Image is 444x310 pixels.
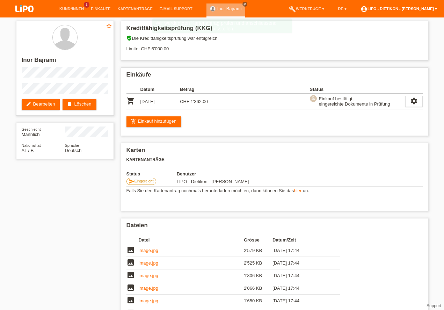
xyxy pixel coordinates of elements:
i: image [126,246,135,254]
i: image [126,296,135,304]
h2: Einkäufe [126,71,423,82]
td: 2'525 KB [244,257,272,269]
i: POSP00026284 [126,97,135,105]
td: 2'066 KB [244,282,272,295]
a: deleteLöschen [63,99,96,110]
span: 1 [84,2,89,8]
a: close [242,2,247,7]
h2: Inor Bajrami [22,57,108,67]
a: image.jpg [139,248,158,253]
td: 1'650 KB [244,295,272,307]
td: 1'806 KB [244,269,272,282]
h2: Karten [126,147,423,157]
span: Geschlecht [22,127,41,131]
a: add_shopping_cartEinkauf hinzufügen [126,116,182,127]
i: close [243,2,247,6]
th: Datum/Zeit [272,236,330,244]
a: Support [427,303,441,308]
th: Betrag [180,85,220,94]
td: [DATE] 17:44 [272,244,330,257]
td: [DATE] 17:44 [272,295,330,307]
i: send [129,179,134,184]
i: image [126,283,135,292]
i: edit [26,101,31,107]
span: Eingereicht [134,179,154,183]
th: Status [310,85,405,94]
td: [DATE] 17:44 [272,257,330,269]
a: editBearbeiten [22,99,60,110]
a: image.jpg [139,260,158,266]
div: Einkauf bestätigt, eingereichte Dokumente in Prüfung [317,95,390,108]
td: [DATE] 17:44 [272,269,330,282]
i: image [126,271,135,279]
span: Sprache [65,143,79,147]
td: Falls Sie den Kartenantrag nochmals herunterladen möchten, dann können Sie das tun. [126,187,423,195]
a: image.jpg [139,273,158,278]
div: Die Kreditfähigkeitsprüfung war erfolgreich. Limite: CHF 6'000.00 [126,35,423,57]
h3: Kartenanträge [126,157,423,163]
a: account_circleLIPO - Dietikon - [PERSON_NAME] ▾ [357,7,441,11]
span: 18.08.2025 [177,179,249,184]
th: Benutzer [177,171,295,176]
a: DE ▾ [335,7,350,11]
i: delete [67,101,72,107]
a: Kund*innen [56,7,87,11]
i: approval [311,96,316,101]
th: Grösse [244,236,272,244]
i: account_circle [361,6,367,13]
a: LIPO pay [7,14,42,20]
a: Kartenanträge [114,7,156,11]
a: image.jpg [139,286,158,291]
i: verified_user [126,35,132,41]
a: Inor Bajrami [217,6,242,11]
div: Männlich [22,127,65,137]
a: Einkäufe [87,7,114,11]
a: E-Mail Support [156,7,196,11]
i: image [126,258,135,267]
span: Deutsch [65,148,82,153]
h2: Dateien [126,222,423,232]
th: Datum [140,85,180,94]
td: [DATE] 17:44 [272,282,330,295]
i: build [289,6,296,13]
a: hier [294,188,301,193]
i: add_shopping_cart [131,118,136,124]
td: 2'579 KB [244,244,272,257]
td: CHF 1'362.00 [180,94,220,109]
th: Datei [139,236,244,244]
span: Nationalität [22,143,41,147]
span: Albanien / B / 26.05.2021 [22,148,34,153]
td: [DATE] [140,94,180,109]
div: Wir werden den Kartenantrag prüfen und anschliessend unter Vorbehalt die Karte ausstellen. [152,19,292,33]
a: buildWerkzeuge ▾ [285,7,328,11]
a: image.jpg [139,298,158,303]
th: Status [126,171,177,176]
i: settings [410,97,418,105]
